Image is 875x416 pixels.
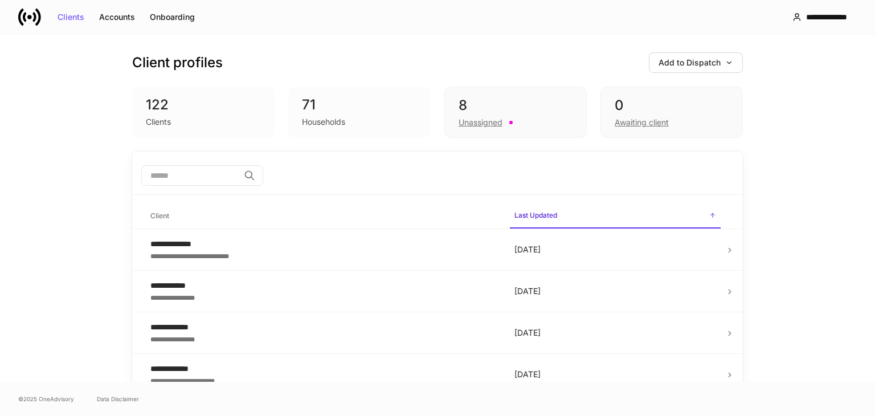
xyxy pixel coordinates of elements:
[132,54,223,72] h3: Client profiles
[99,13,135,21] div: Accounts
[97,394,139,403] a: Data Disclaimer
[146,116,171,128] div: Clients
[514,210,557,221] h6: Last Updated
[615,96,729,115] div: 0
[615,117,669,128] div: Awaiting client
[302,116,345,128] div: Households
[302,96,417,114] div: 71
[459,96,573,115] div: 8
[146,205,501,228] span: Client
[142,8,202,26] button: Onboarding
[146,96,261,114] div: 122
[600,87,743,138] div: 0Awaiting client
[92,8,142,26] button: Accounts
[510,204,721,229] span: Last Updated
[50,8,92,26] button: Clients
[150,13,195,21] div: Onboarding
[18,394,74,403] span: © 2025 OneAdvisory
[514,286,716,297] p: [DATE]
[150,210,169,221] h6: Client
[514,369,716,380] p: [DATE]
[514,244,716,255] p: [DATE]
[659,59,733,67] div: Add to Dispatch
[444,87,587,138] div: 8Unassigned
[459,117,502,128] div: Unassigned
[649,52,743,73] button: Add to Dispatch
[514,327,716,338] p: [DATE]
[58,13,84,21] div: Clients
